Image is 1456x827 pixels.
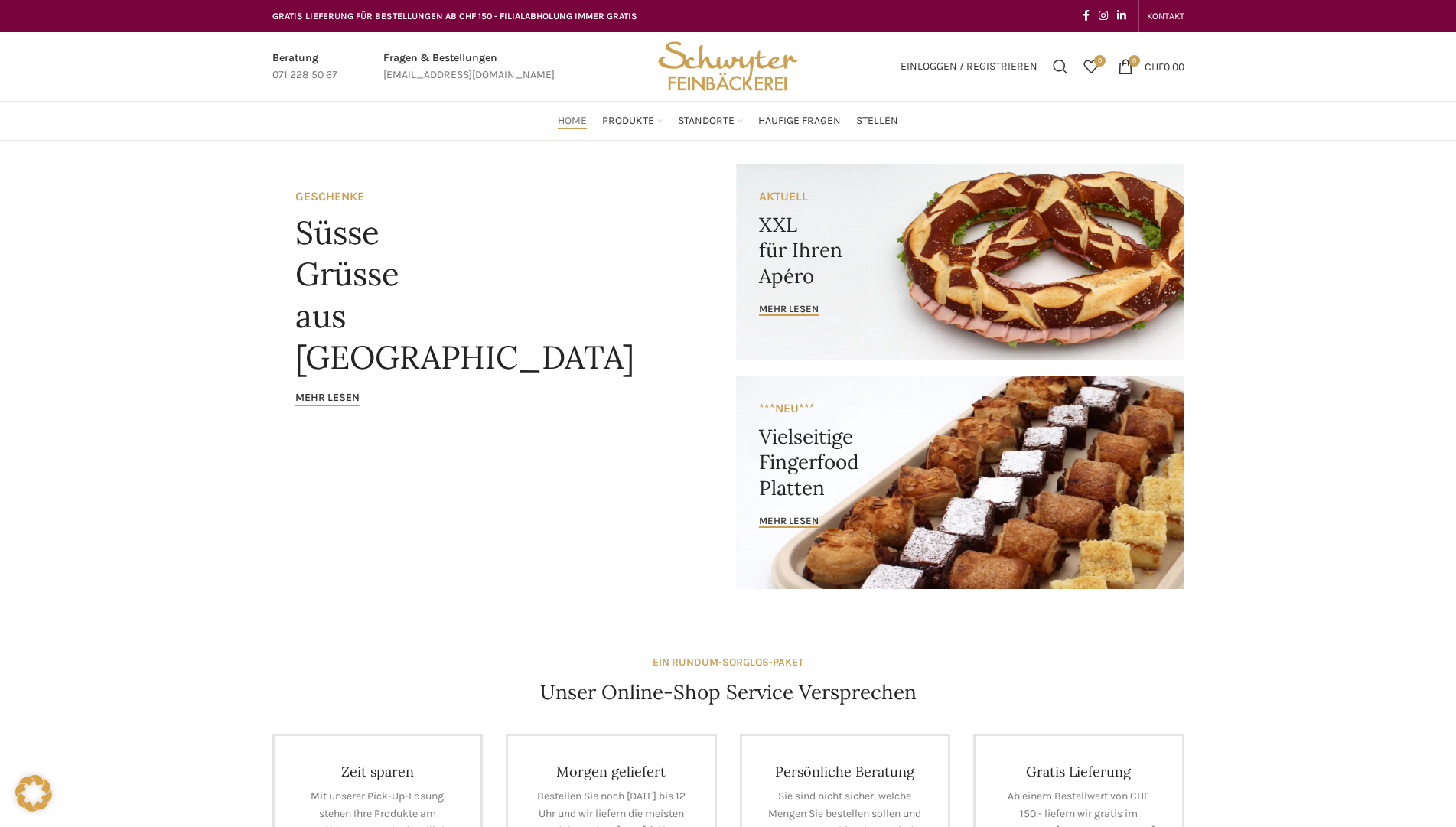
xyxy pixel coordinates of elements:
div: Meine Wunschliste [1076,51,1106,82]
span: Häufige Fragen [758,114,841,129]
a: Linkedin social link [1112,5,1131,27]
span: Home [558,114,587,129]
h4: Unser Online-Shop Service Versprechen [540,679,917,706]
span: Standorte [678,114,735,129]
a: Häufige Fragen [758,106,841,136]
a: KONTAKT [1147,1,1184,31]
h4: Persönliche Beratung [765,763,926,780]
span: CHF [1145,60,1164,73]
a: Infobox link [272,50,337,84]
a: Suchen [1045,51,1076,82]
h4: Zeit sparen [298,763,458,780]
div: Secondary navigation [1139,1,1192,31]
bdi: 0.00 [1145,60,1184,73]
span: 0 [1094,55,1106,67]
span: Produkte [602,114,654,129]
a: Einloggen / Registrieren [893,51,1045,82]
a: Stellen [856,106,898,136]
h4: Morgen geliefert [531,763,692,780]
a: Facebook social link [1078,5,1094,27]
span: Einloggen / Registrieren [901,61,1037,72]
a: Instagram social link [1094,5,1112,27]
a: Infobox link [383,50,555,84]
a: Home [558,106,587,136]
span: Stellen [856,114,898,129]
strong: EIN RUNDUM-SORGLOS-PAKET [653,656,803,669]
span: GRATIS LIEFERUNG FÜR BESTELLUNGEN AB CHF 150 - FILIALABHOLUNG IMMER GRATIS [272,11,637,21]
a: Standorte [678,106,743,136]
a: Site logo [653,59,803,72]
a: 0 CHF0.00 [1110,51,1192,82]
a: Produkte [602,106,663,136]
span: 0 [1129,55,1140,67]
a: 0 [1076,51,1106,82]
img: Bäckerei Schwyter [653,32,803,101]
div: Main navigation [265,106,1192,136]
a: Banner link [736,164,1184,360]
span: KONTAKT [1147,11,1184,21]
a: Banner link [736,376,1184,589]
a: Banner link [272,164,721,589]
h4: Gratis Lieferung [998,763,1159,780]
